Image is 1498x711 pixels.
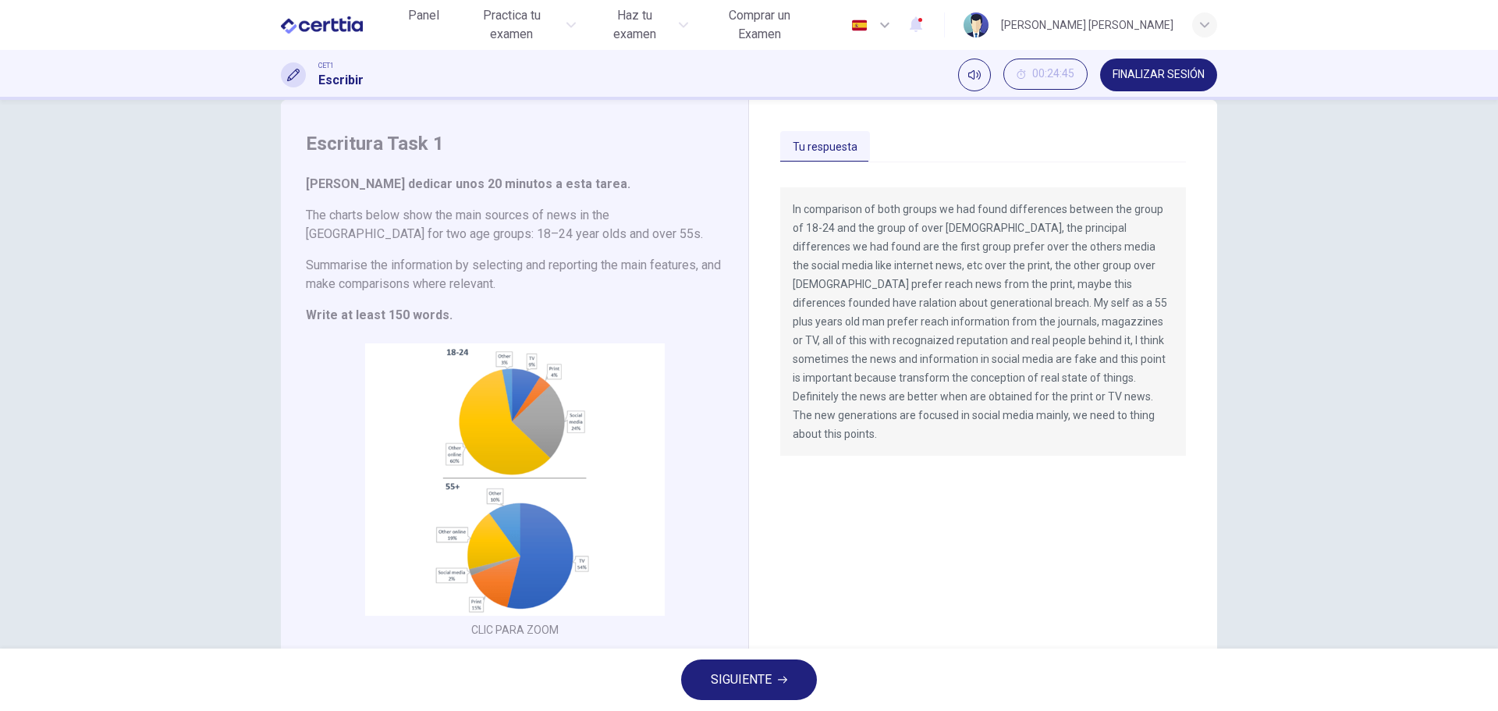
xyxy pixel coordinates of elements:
span: Comprar un Examen [707,6,812,44]
h1: Escribir [318,71,364,90]
span: CET1 [318,60,334,71]
span: FINALIZAR SESIÓN [1113,69,1205,81]
button: FINALIZAR SESIÓN [1100,59,1217,91]
button: 00:24:45 [1003,59,1088,90]
div: Silenciar [958,59,991,91]
div: basic tabs example [780,131,1186,164]
span: Haz tu examen [595,6,673,44]
strong: Write at least 150 words. [306,308,453,322]
span: Practica tu examen [461,6,563,44]
div: Ocultar [1003,59,1088,91]
div: [PERSON_NAME] [PERSON_NAME] [1001,16,1173,34]
h6: The charts below show the main sources of news in the [GEOGRAPHIC_DATA] for two age groups: 18–24... [306,206,723,244]
p: In comparison of both groups we had found differences between the group of 18-24 and the group of... [793,200,1173,443]
h6: [PERSON_NAME] dedicar unos 20 minutos a esta tarea. [306,175,723,194]
button: Comprar un Examen [701,2,818,48]
a: CERTTIA logo [281,9,399,41]
h6: Summarise the information by selecting and reporting the main features, and make comparisons wher... [306,256,723,293]
span: 00:24:45 [1032,68,1074,80]
a: Panel [399,2,449,48]
button: Haz tu examen [588,2,694,48]
img: es [850,20,869,31]
button: Practica tu examen [455,2,583,48]
button: SIGUIENTE [681,659,817,700]
span: Panel [408,6,439,25]
h4: Escritura Task 1 [306,131,723,156]
img: Profile picture [964,12,989,37]
button: Tu respuesta [780,131,870,164]
img: CERTTIA logo [281,9,363,41]
button: Panel [399,2,449,30]
span: SIGUIENTE [711,669,772,691]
